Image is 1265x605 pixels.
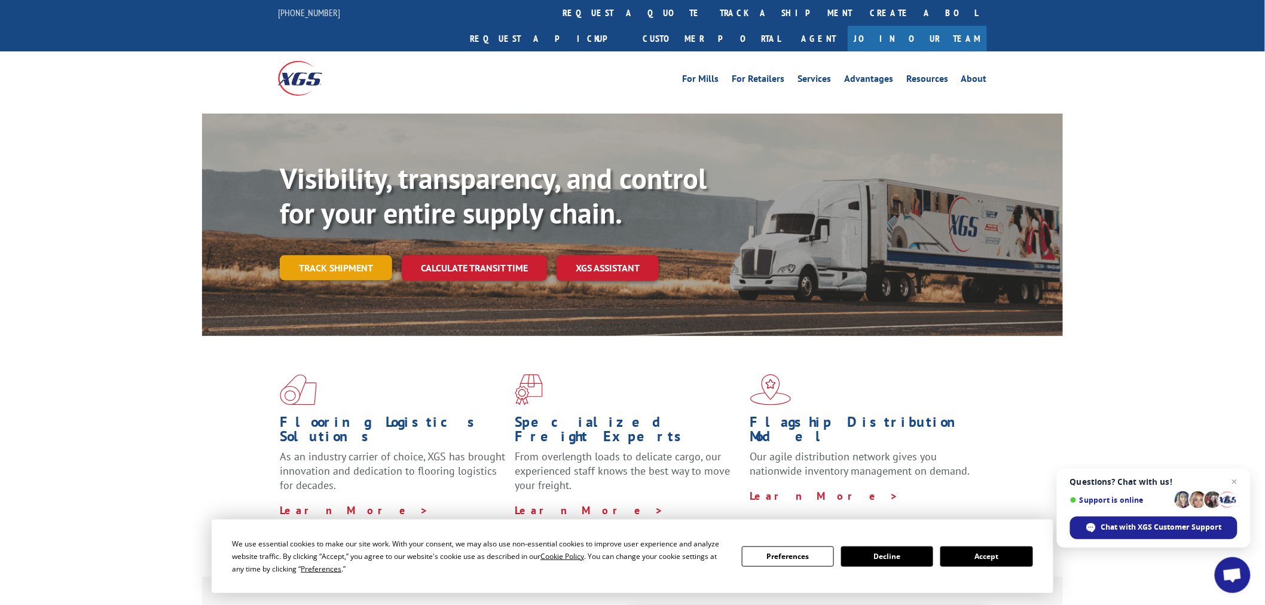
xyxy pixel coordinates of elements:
[844,74,893,87] a: Advantages
[732,74,784,87] a: For Retailers
[280,415,506,450] h1: Flooring Logistics Solutions
[515,450,741,503] p: From overlength loads to delicate cargo, our experienced staff knows the best way to move your fr...
[461,26,634,51] a: Request a pickup
[540,551,584,561] span: Cookie Policy
[1070,496,1171,505] span: Support is online
[750,450,970,478] span: Our agile distribution network gives you nationwide inventory management on demand.
[940,546,1032,567] button: Accept
[515,503,664,517] a: Learn More >
[280,374,317,405] img: xgs-icon-total-supply-chain-intelligence-red
[280,160,707,231] b: Visibility, transparency, and control for your entire supply chain.
[682,74,719,87] a: For Mills
[1227,475,1242,489] span: Close chat
[797,74,831,87] a: Services
[1101,522,1222,533] span: Chat with XGS Customer Support
[961,74,987,87] a: About
[841,546,933,567] button: Decline
[1070,477,1237,487] span: Questions? Chat with us!
[212,520,1053,593] div: Cookie Consent Prompt
[750,374,792,405] img: xgs-icon-flagship-distribution-model-red
[634,26,789,51] a: Customer Portal
[402,255,547,281] a: Calculate transit time
[280,450,505,492] span: As an industry carrier of choice, XGS has brought innovation and dedication to flooring logistics...
[301,564,341,574] span: Preferences
[789,26,848,51] a: Agent
[742,546,834,567] button: Preferences
[278,7,340,19] a: [PHONE_NUMBER]
[750,489,899,503] a: Learn More >
[515,415,741,450] h1: Specialized Freight Experts
[280,503,429,517] a: Learn More >
[1070,517,1237,539] div: Chat with XGS Customer Support
[1215,557,1251,593] div: Open chat
[750,415,976,450] h1: Flagship Distribution Model
[280,255,392,280] a: Track shipment
[515,374,543,405] img: xgs-icon-focused-on-flooring-red
[557,255,659,281] a: XGS ASSISTANT
[232,537,727,575] div: We use essential cookies to make our site work. With your consent, we may also use non-essential ...
[906,74,948,87] a: Resources
[848,26,987,51] a: Join Our Team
